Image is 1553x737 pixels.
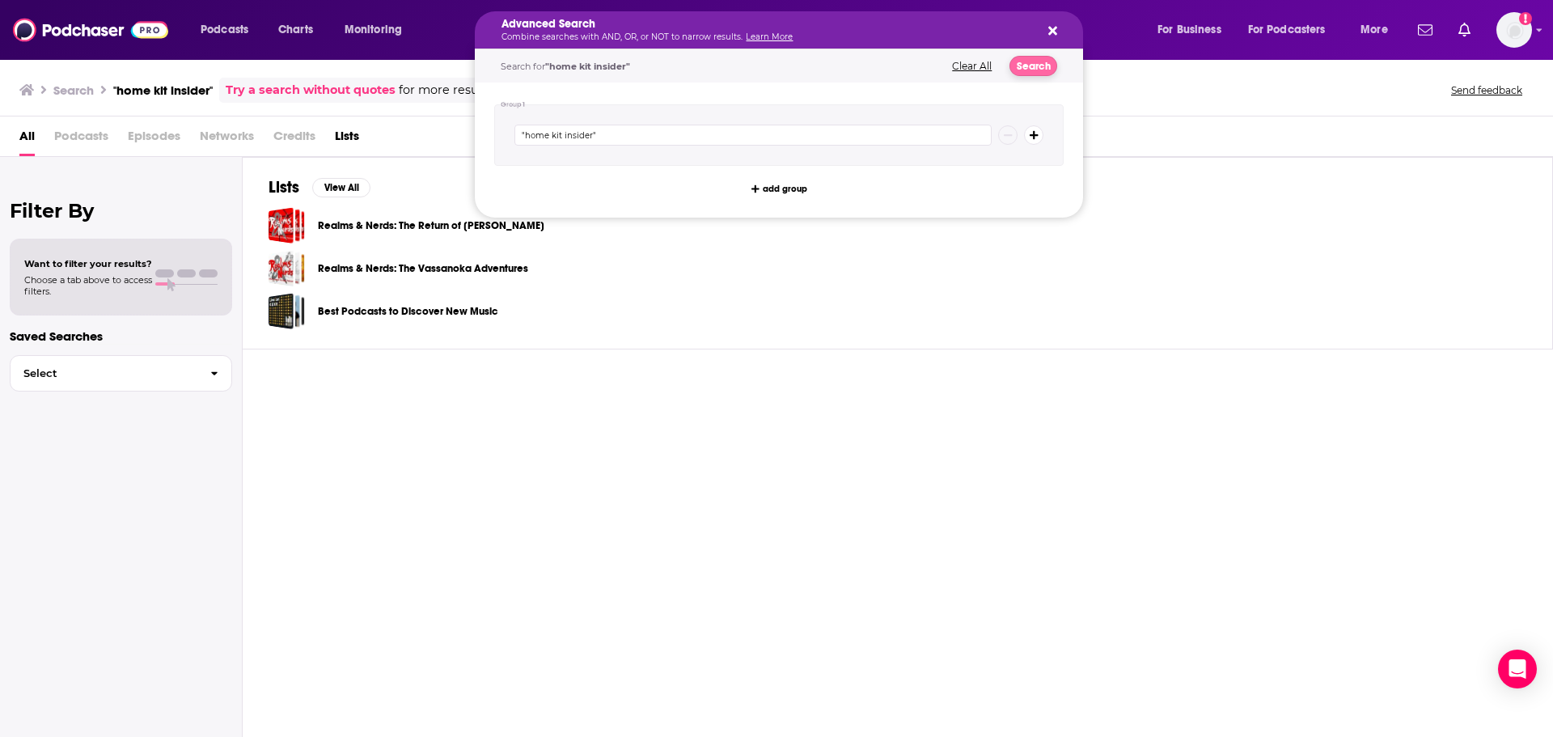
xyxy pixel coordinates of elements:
img: User Profile [1496,12,1532,48]
span: "home kit insider" [545,61,630,72]
a: Learn More [746,32,793,42]
div: Open Intercom Messenger [1498,650,1537,688]
img: Podchaser - Follow, Share and Rate Podcasts [13,15,168,45]
span: Logged in as MichaelSmart [1496,12,1532,48]
button: View All [312,178,370,197]
input: Type a keyword or phrase... [514,125,992,146]
button: open menu [1349,17,1408,43]
h4: Group 1 [501,101,526,108]
button: Select [10,355,232,392]
a: Show notifications dropdown [1411,16,1439,44]
svg: Add a profile image [1519,12,1532,25]
span: Podcasts [201,19,248,41]
span: Episodes [128,123,180,156]
span: Choose a tab above to access filters. [24,274,152,297]
button: open menu [1146,17,1242,43]
span: For Podcasters [1248,19,1326,41]
span: Charts [278,19,313,41]
button: Clear All [947,61,997,72]
a: ListsView All [269,177,370,197]
span: More [1360,19,1388,41]
button: open menu [1238,17,1349,43]
p: Saved Searches [10,328,232,344]
a: Best Podcasts to Discover New Music [269,293,305,329]
a: Realms & Nerds: The Return of [PERSON_NAME] [318,217,544,235]
p: Combine searches with AND, OR, or NOT to narrow results. [501,33,1030,41]
h3: "home kit insider" [113,83,213,98]
a: Lists [335,123,359,156]
span: Credits [273,123,315,156]
a: Realms & Nerds: The Vassanoka Adventures [318,260,528,277]
div: Search podcasts, credits, & more... [490,11,1098,49]
span: add group [763,184,807,193]
h3: Search [53,83,94,98]
h2: Lists [269,177,299,197]
h2: Filter By [10,199,232,222]
button: add group [747,179,812,198]
span: Want to filter your results? [24,258,152,269]
span: Search for [501,61,630,72]
a: Realms & Nerds: The Vassanoka Adventures [269,250,305,286]
span: Select [11,368,197,379]
button: open menu [333,17,423,43]
button: Search [1009,56,1057,76]
span: Monitoring [345,19,402,41]
button: open menu [189,17,269,43]
span: Networks [200,123,254,156]
span: for more results [399,81,493,100]
span: Podcasts [54,123,108,156]
button: Send feedback [1446,83,1527,97]
a: All [19,123,35,156]
a: Show notifications dropdown [1452,16,1477,44]
button: Show profile menu [1496,12,1532,48]
a: Best Podcasts to Discover New Music [318,303,498,320]
a: Charts [268,17,323,43]
a: Try a search without quotes [226,81,396,100]
h5: Advanced Search [501,19,1030,30]
span: For Business [1157,19,1221,41]
a: Realms & Nerds: The Return of Ornon [269,207,305,244]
